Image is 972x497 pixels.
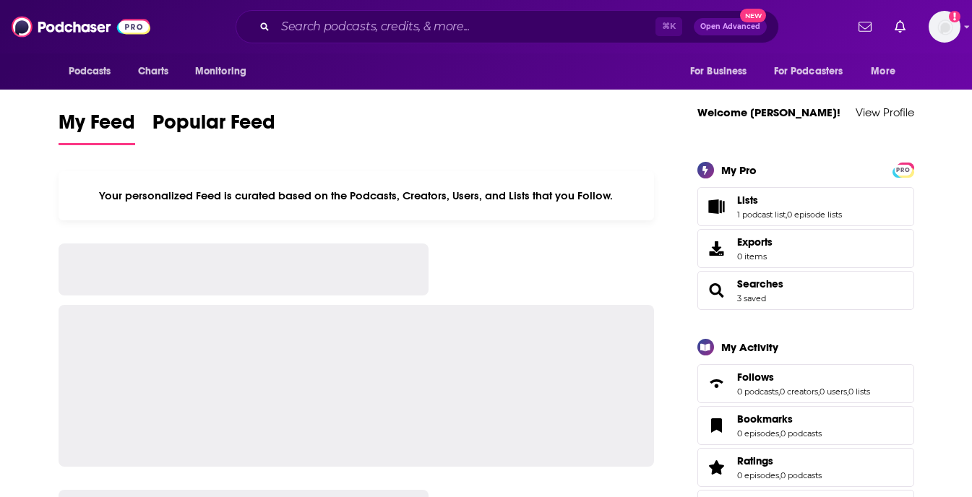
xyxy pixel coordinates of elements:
[697,448,914,487] span: Ratings
[737,371,774,384] span: Follows
[820,386,847,397] a: 0 users
[765,58,864,85] button: open menu
[195,61,246,82] span: Monitoring
[697,229,914,268] a: Exports
[697,105,840,119] a: Welcome [PERSON_NAME]!
[774,61,843,82] span: For Podcasters
[740,9,766,22] span: New
[702,373,731,394] a: Follows
[737,454,773,467] span: Ratings
[737,251,773,262] span: 0 items
[59,171,655,220] div: Your personalized Feed is curated based on the Podcasts, Creators, Users, and Lists that you Follow.
[780,386,818,397] a: 0 creators
[275,15,655,38] input: Search podcasts, credits, & more...
[700,23,760,30] span: Open Advanced
[929,11,960,43] button: Show profile menu
[59,110,135,143] span: My Feed
[185,58,265,85] button: open menu
[737,235,773,248] span: Exports
[779,428,780,438] span: ,
[818,386,820,397] span: ,
[702,280,731,301] a: Searches
[702,238,731,259] span: Exports
[737,412,793,425] span: Bookmarks
[702,457,731,477] a: Ratings
[895,163,912,174] a: PRO
[895,165,912,176] span: PRO
[152,110,275,143] span: Popular Feed
[694,18,767,35] button: Open AdvancedNew
[12,13,150,40] img: Podchaser - Follow, Share and Rate Podcasts
[737,371,870,384] a: Follows
[778,386,780,397] span: ,
[236,10,779,43] div: Search podcasts, credits, & more...
[737,454,822,467] a: Ratings
[847,386,848,397] span: ,
[787,209,842,220] a: 0 episode lists
[871,61,895,82] span: More
[780,470,822,480] a: 0 podcasts
[848,386,870,397] a: 0 lists
[737,470,779,480] a: 0 episodes
[702,196,731,217] a: Lists
[129,58,178,85] a: Charts
[690,61,747,82] span: For Business
[737,428,779,438] a: 0 episodes
[929,11,960,43] img: User Profile
[737,277,783,290] a: Searches
[680,58,765,85] button: open menu
[138,61,169,82] span: Charts
[697,406,914,445] span: Bookmarks
[856,105,914,119] a: View Profile
[737,293,766,303] a: 3 saved
[59,110,135,145] a: My Feed
[929,11,960,43] span: Logged in as camsdkc
[59,58,130,85] button: open menu
[786,209,787,220] span: ,
[737,194,842,207] a: Lists
[697,271,914,310] span: Searches
[737,194,758,207] span: Lists
[737,412,822,425] a: Bookmarks
[721,163,757,177] div: My Pro
[861,58,913,85] button: open menu
[655,17,682,36] span: ⌘ K
[779,470,780,480] span: ,
[697,187,914,226] span: Lists
[721,340,778,354] div: My Activity
[702,415,731,436] a: Bookmarks
[697,364,914,403] span: Follows
[853,14,877,39] a: Show notifications dropdown
[737,209,786,220] a: 1 podcast list
[780,428,822,438] a: 0 podcasts
[152,110,275,145] a: Popular Feed
[69,61,111,82] span: Podcasts
[889,14,911,39] a: Show notifications dropdown
[949,11,960,22] svg: Add a profile image
[737,386,778,397] a: 0 podcasts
